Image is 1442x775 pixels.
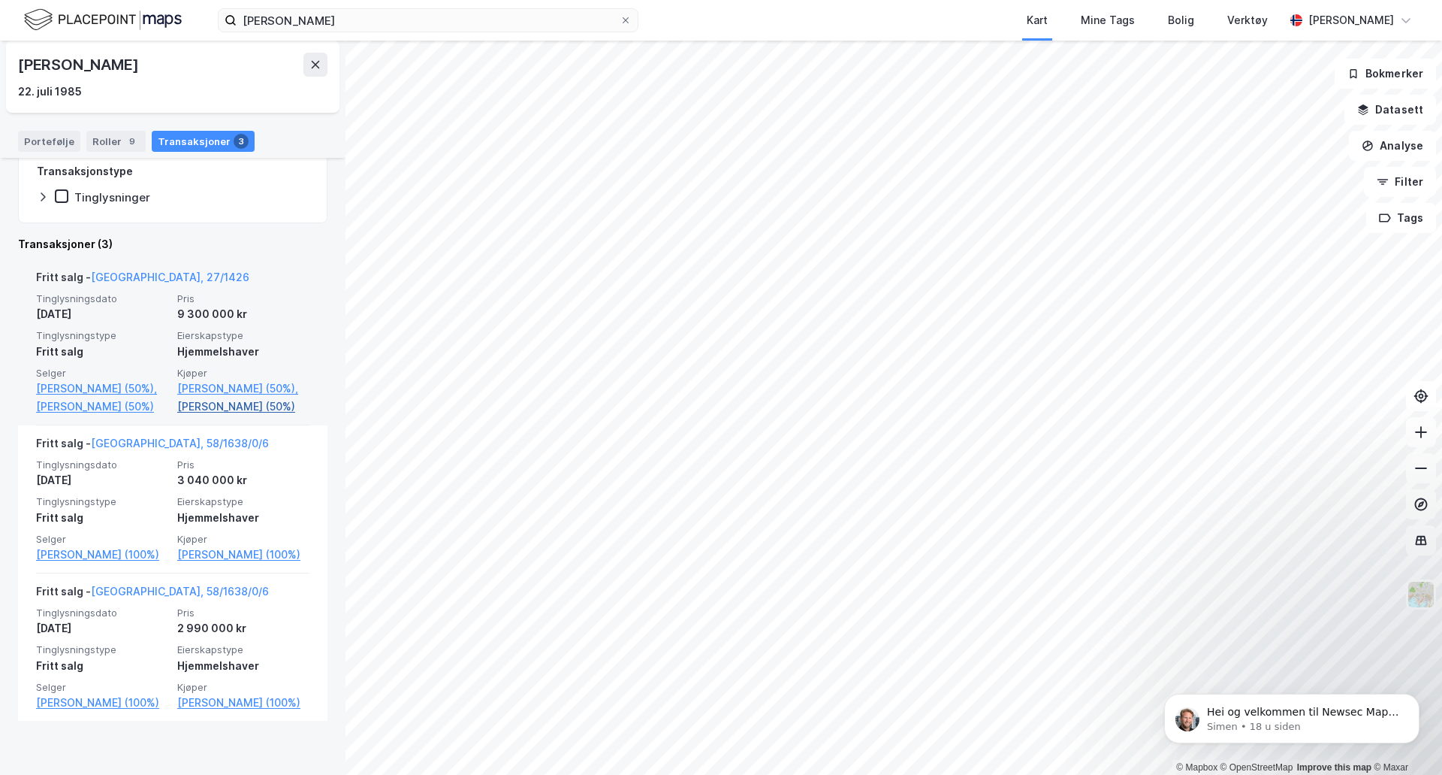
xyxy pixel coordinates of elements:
[18,83,82,101] div: 22. juli 1985
[125,134,140,149] div: 9
[1366,203,1436,233] button: Tags
[36,495,168,508] span: Tinglysningstype
[152,131,255,152] div: Transaksjoner
[177,292,309,305] span: Pris
[177,643,309,656] span: Eierskapstype
[36,367,168,380] span: Selger
[36,471,168,489] div: [DATE]
[91,585,269,598] a: [GEOGRAPHIC_DATA], 58/1638/0/6
[36,619,168,637] div: [DATE]
[36,398,168,416] a: [PERSON_NAME] (50%)
[177,694,309,712] a: [PERSON_NAME] (100%)
[1027,11,1048,29] div: Kart
[177,471,309,489] div: 3 040 000 kr
[1349,131,1436,161] button: Analyse
[36,607,168,619] span: Tinglysningsdato
[36,657,168,675] div: Fritt salg
[74,190,150,204] div: Tinglysninger
[36,583,269,607] div: Fritt salg -
[234,134,249,149] div: 3
[177,533,309,546] span: Kjøper
[1344,95,1436,125] button: Datasett
[36,694,168,712] a: [PERSON_NAME] (100%)
[177,380,309,398] a: [PERSON_NAME] (50%),
[86,131,146,152] div: Roller
[36,343,168,361] div: Fritt salg
[36,509,168,527] div: Fritt salg
[1227,11,1268,29] div: Verktøy
[91,271,249,283] a: [GEOGRAPHIC_DATA], 27/1426
[18,235,327,253] div: Transaksjoner (3)
[177,509,309,527] div: Hjemmelshaver
[177,367,309,380] span: Kjøper
[18,53,141,77] div: [PERSON_NAME]
[177,459,309,471] span: Pris
[37,162,133,180] div: Transaksjonstype
[1081,11,1135,29] div: Mine Tags
[177,607,309,619] span: Pris
[177,681,309,694] span: Kjøper
[177,546,309,564] a: [PERSON_NAME] (100%)
[36,434,269,459] div: Fritt salg -
[177,329,309,342] span: Eierskapstype
[177,619,309,637] div: 2 990 000 kr
[1407,580,1435,609] img: Z
[237,9,620,32] input: Søk på adresse, matrikkel, gårdeiere, leietakere eller personer
[36,305,168,323] div: [DATE]
[1364,167,1436,197] button: Filter
[1176,762,1217,773] a: Mapbox
[177,657,309,675] div: Hjemmelshaver
[1142,662,1442,767] iframe: Intercom notifications melding
[36,643,168,656] span: Tinglysningstype
[1308,11,1394,29] div: [PERSON_NAME]
[24,7,182,33] img: logo.f888ab2527a4732fd821a326f86c7f29.svg
[1297,762,1371,773] a: Improve this map
[1335,59,1436,89] button: Bokmerker
[36,292,168,305] span: Tinglysningsdato
[36,533,168,546] span: Selger
[1220,762,1293,773] a: OpenStreetMap
[36,459,168,471] span: Tinglysningsdato
[36,268,249,292] div: Fritt salg -
[36,380,168,398] a: [PERSON_NAME] (50%),
[177,343,309,361] div: Hjemmelshaver
[177,305,309,323] div: 9 300 000 kr
[36,546,168,564] a: [PERSON_NAME] (100%)
[1168,11,1194,29] div: Bolig
[18,131,80,152] div: Portefølje
[91,437,269,450] a: [GEOGRAPHIC_DATA], 58/1638/0/6
[177,495,309,508] span: Eierskapstype
[36,681,168,694] span: Selger
[36,329,168,342] span: Tinglysningstype
[177,398,309,416] a: [PERSON_NAME] (50%)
